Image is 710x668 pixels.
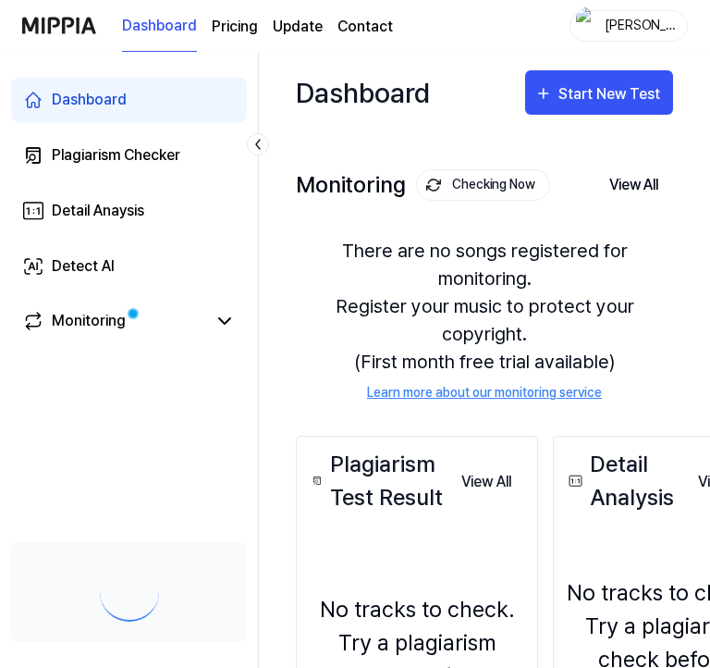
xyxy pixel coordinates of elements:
div: Start New Test [558,82,664,106]
a: Plagiarism Checker [11,133,247,178]
div: Monitoring [52,310,126,332]
a: Update [273,16,323,38]
button: profile[PERSON_NAME] [569,10,688,42]
div: [PERSON_NAME] [604,15,676,35]
div: Dashboard [52,89,127,111]
div: Dashboard [296,70,430,115]
a: Detect AI [11,244,247,289]
img: profile [576,7,598,44]
div: Detect AI [52,255,115,278]
a: Detail Anaysis [11,189,247,233]
a: Monitoring [22,310,206,332]
div: There are no songs registered for monitoring. Register your music to protect your copyright. (Fir... [296,215,673,425]
a: Pricing [212,16,258,38]
button: Start New Test [525,70,673,115]
div: Detail Anaysis [52,200,144,222]
div: Plagiarism Checker [52,144,180,167]
a: Learn more about our monitoring service [367,383,602,402]
img: monitoring Icon [426,178,441,192]
div: Plagiarism Test Result [308,448,447,514]
button: Checking Now [416,169,550,201]
a: Contact [337,16,393,38]
a: Dashboard [122,1,197,52]
a: Dashboard [11,78,247,122]
button: View All [594,166,673,204]
button: View All [447,464,526,501]
div: Monitoring [296,169,550,201]
div: Detail Analysis [565,448,683,514]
